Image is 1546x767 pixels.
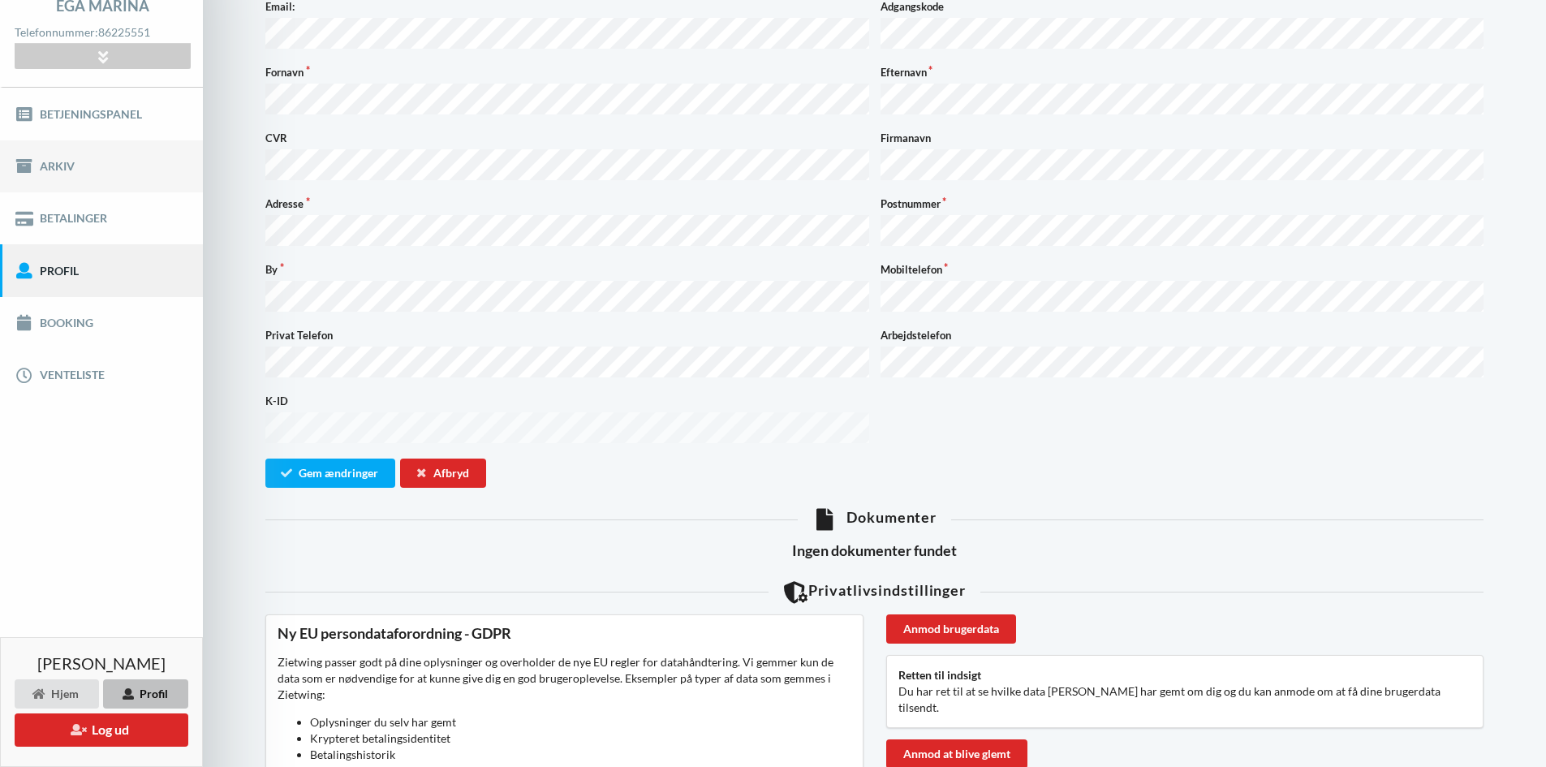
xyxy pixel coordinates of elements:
li: Krypteret betalingsidentitet [310,730,851,747]
strong: 86225551 [98,25,150,39]
label: Postnummer [881,196,1484,212]
b: Retten til indsigt [898,668,981,682]
label: Privat Telefon [265,327,869,343]
div: Privatlivsindstillinger [265,581,1484,603]
p: Zietwing passer godt på dine oplysninger og overholder de nye EU regler for datahåndtering. Vi ge... [278,654,851,763]
label: By [265,261,869,278]
button: Gem ændringer [265,459,395,488]
div: Dokumenter [265,508,1484,530]
div: Anmod brugerdata [886,614,1016,644]
label: CVR [265,130,869,146]
div: Afbryd [400,459,486,488]
span: [PERSON_NAME] [37,655,166,671]
button: Log ud [15,713,188,747]
li: Oplysninger du selv har gemt [310,714,851,730]
div: Telefonnummer: [15,22,190,44]
div: Hjem [15,679,99,709]
div: Ny EU persondataforordning - GDPR [278,624,851,643]
label: Firmanavn [881,130,1484,146]
label: Mobiltelefon [881,261,1484,278]
label: K-ID [265,393,869,409]
p: Du har ret til at se hvilke data [PERSON_NAME] har gemt om dig og du kan anmode om at få dine bru... [898,683,1472,716]
label: Efternavn [881,64,1484,80]
li: Betalingshistorik [310,747,851,763]
div: Profil [103,679,188,709]
h3: Ingen dokumenter fundet [265,541,1484,560]
label: Adresse [265,196,869,212]
label: Arbejdstelefon [881,327,1484,343]
label: Fornavn [265,64,869,80]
